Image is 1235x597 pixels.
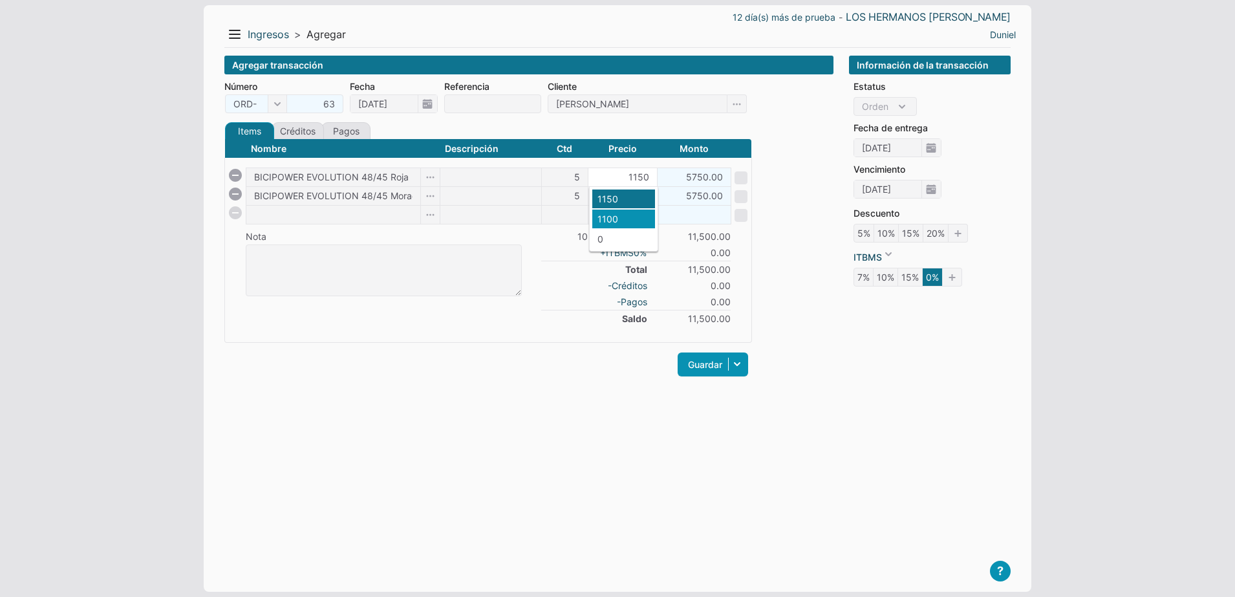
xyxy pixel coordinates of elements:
button: ? [990,561,1011,581]
a: LOS HERMANOS [PERSON_NAME] [846,10,1011,24]
a: Ingresos [248,28,289,41]
td: 10 [541,224,588,244]
input: dd/mm/yyyy [854,139,921,157]
span: - [839,14,843,21]
th: Precio [588,139,657,158]
a: Guardar [678,353,748,376]
label: Cliente [548,80,747,93]
li: Descuento [854,206,1011,220]
i: 15% [898,224,923,243]
a: 12 día(s) más de prueba [733,10,835,24]
li: Fecha de entrega [854,121,1011,135]
button: Menu [224,24,245,45]
th: Monto [657,139,731,158]
a: Duniel Macias [990,28,1016,41]
a: Créditos [272,122,324,140]
span: > [294,28,301,41]
a: Items [225,122,274,140]
a: Pagos [321,122,370,140]
i: 7% [854,268,874,287]
li: 1150 [592,190,655,208]
span: 11,500.00 [654,263,731,276]
th: Descripción [440,139,541,158]
i: + [600,247,606,258]
i: 15% [897,268,923,287]
span: 11,500.00 [654,312,731,325]
span: Agregar [306,28,346,41]
a: -Créditos [608,279,647,292]
a: ITBMS [854,248,895,264]
a: -Pagos [617,295,647,309]
label: Fecha [350,80,438,93]
a: ITBMS [600,246,650,259]
i: 0% [634,247,650,258]
i: 5% [854,224,874,243]
td: Nota [246,224,440,244]
span: Saldo [622,312,647,325]
th: Subtotal [588,224,657,244]
i: 0% [922,268,943,287]
li: Vencimiento [854,162,1011,176]
span: Total [625,263,647,276]
th: Nombre [246,139,440,158]
span: 0.00 [654,279,731,292]
th: Ctd [541,139,588,158]
label: Referencia [444,80,541,93]
label: Número [224,80,343,93]
div: Información de la transacción [849,56,1011,74]
li: 1100 [592,210,655,228]
i: 10% [874,224,899,243]
div: Agregar transacción [224,56,833,74]
i: 10% [873,268,898,287]
li: Estatus [854,80,1011,93]
i: 20% [923,224,949,243]
input: dd/mm/yyyy [854,180,921,198]
span: 0.00 [654,295,731,309]
td: 11,500.00 [657,224,731,244]
li: 0 [592,230,655,248]
span: 0.00 [654,246,731,259]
